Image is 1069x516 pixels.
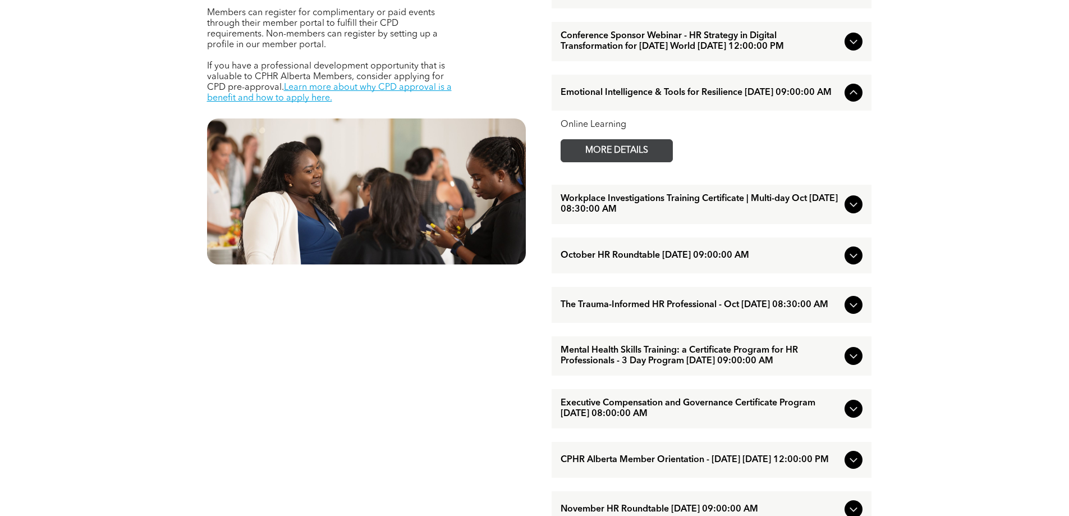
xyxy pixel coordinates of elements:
span: If you have a professional development opportunity that is valuable to CPHR Alberta Members, cons... [207,62,445,92]
span: CPHR Alberta Member Orientation - [DATE] [DATE] 12:00:00 PM [561,455,840,465]
span: October HR Roundtable [DATE] 09:00:00 AM [561,250,840,261]
span: Workplace Investigations Training Certificate | Multi-day Oct [DATE] 08:30:00 AM [561,194,840,215]
span: MORE DETAILS [572,140,661,162]
span: Mental Health Skills Training: a Certificate Program for HR Professionals - 3 Day Program [DATE] ... [561,345,840,367]
span: The Trauma-Informed HR Professional - Oct [DATE] 08:30:00 AM [561,300,840,310]
span: Executive Compensation and Governance Certificate Program [DATE] 08:00:00 AM [561,398,840,419]
span: Members can register for complimentary or paid events through their member portal to fulfill thei... [207,8,438,49]
div: Online Learning [561,120,862,130]
a: Learn more about why CPD approval is a benefit and how to apply here. [207,83,452,103]
span: November HR Roundtable [DATE] 09:00:00 AM [561,504,840,515]
a: MORE DETAILS [561,139,673,162]
span: Emotional Intelligence & Tools for Resilience [DATE] 09:00:00 AM [561,88,840,98]
span: Conference Sponsor Webinar - HR Strategy in Digital Transformation for [DATE] World [DATE] 12:00:... [561,31,840,52]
